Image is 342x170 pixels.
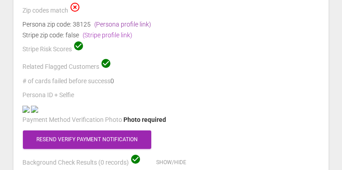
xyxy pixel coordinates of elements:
span: check_circle [130,154,141,165]
label: Background Check Results (0 records) [22,158,129,167]
span: highlight_off [70,2,80,13]
div: Stripe zip code: false [22,30,320,40]
label: Payment Method Verification Photo [22,116,122,125]
span: check_circle [73,40,84,51]
a: (Stripe profile link) [83,31,132,39]
img: positive-dl-front-photo.jpg [22,106,30,113]
button: Resend verify payment notification [23,130,151,149]
label: Stripe Risk Scores [22,45,72,54]
img: c2140e-legacy-shared-us-central1%2Fselfiefile%2Fimage%2F981936142%2Fshrine_processed%2F39a3ee2565... [31,106,38,113]
a: (Persona profile link) [94,21,151,28]
label: # of cards failed before success [22,77,110,86]
label: Zip codes match [22,6,68,15]
label: Persona ID + Selfie [22,91,74,100]
span: Photo required [123,116,166,123]
label: Related Flagged Customers [22,63,99,72]
div: 0 [16,76,326,89]
span: check_circle [101,58,111,69]
div: Persona zip code: 38125 [22,19,320,30]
